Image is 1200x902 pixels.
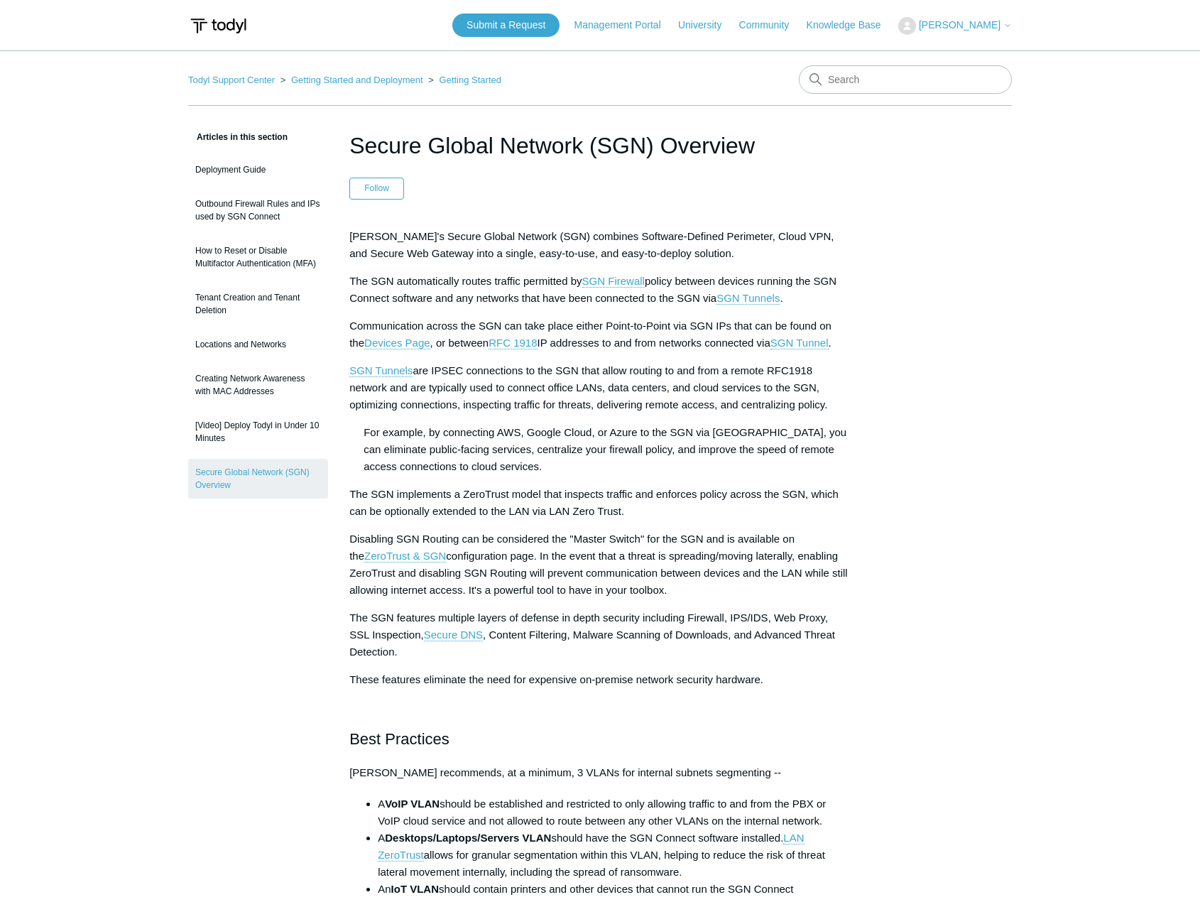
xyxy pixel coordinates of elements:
[574,18,675,33] a: Management Portal
[349,364,413,377] a: SGN Tunnels
[378,832,804,861] span: LAN ZeroTrust
[349,730,449,748] span: Best Practices
[538,337,770,349] span: IP addresses to and from networks connected via
[489,337,537,349] a: RFC 1918
[898,17,1012,35] button: [PERSON_NAME]
[349,629,835,658] span: , Content Filtering, Malware Scanning of Downloads, and Advanced Threat Detection.
[188,412,328,452] a: [Video] Deploy Todyl in Under 10 Minutes
[188,365,328,405] a: Creating Network Awareness with MAC Addresses
[582,275,645,288] a: SGN Firewall
[349,275,836,304] span: policy between devices running the SGN Connect software and any networks that have been connected...
[188,237,328,277] a: How to Reset or Disable Multifactor Authentication (MFA)
[385,798,440,810] strong: VoIP VLAN
[716,292,780,304] span: SGN Tunnels
[364,550,446,563] a: ZeroTrust & SGN
[425,75,501,85] li: Getting Started
[678,18,736,33] a: University
[188,284,328,324] a: Tenant Creation and Tenant Deletion
[349,533,795,562] span: Disabling SGN Routing can be considered the "Master Switch" for the SGN and is available on the
[349,230,834,259] span: [PERSON_NAME]'s Secure Global Network (SGN) combines Software-Defined Perimeter, Cloud VPN, and S...
[349,612,828,641] span: The SGN features multiple layers of defense in depth security including Firewall, IPS/IDS, Web Pr...
[188,156,328,183] a: Deployment Guide
[278,75,426,85] li: Getting Started and Deployment
[430,337,489,349] span: , or between
[919,19,1000,31] span: [PERSON_NAME]
[349,673,763,685] span: These features eliminate the need for expensive on-premise network security hardware.
[452,13,560,37] a: Submit a Request
[364,426,846,472] span: For example, by connecting AWS, Google Cloud, or Azure to the SGN via [GEOGRAPHIC_DATA], you can ...
[188,190,328,230] a: Outbound Firewall Rules and IPs used by SGN Connect
[378,830,851,881] li: A should have the SGN Connect software installed.
[188,13,249,39] img: Todyl Support Center Help Center home page
[770,337,829,349] a: SGN Tunnel
[829,337,831,349] span: .
[391,883,440,895] strong: IoT VLAN
[188,75,275,85] a: Todyl Support Center
[349,488,839,517] span: The SGN implements a ZeroTrust model that inspects traffic and enforces policy across the SGN, wh...
[807,18,895,33] a: Knowledge Base
[188,75,278,85] li: Todyl Support Center
[440,75,501,85] a: Getting Started
[378,832,804,862] a: LAN ZeroTrust
[739,18,804,33] a: Community
[385,832,551,844] strong: Desktops/Laptops/Servers VLAN
[424,629,483,641] span: Secure DNS
[349,766,781,778] span: [PERSON_NAME] recommends, at a minimum, 3 VLANs for internal subnets segmenting --
[349,364,413,376] span: SGN Tunnels
[780,292,782,304] span: .
[349,320,831,349] span: Communication across the SGN can take place either Point-to-Point via SGN IPs that can be found o...
[188,331,328,358] a: Locations and Networks
[378,798,826,827] span: A should be established and restricted to only allowing traffic to and from the PBX or VoIP cloud...
[378,849,825,878] span: allows for granular segmentation within this VLAN, helping to reduce the risk of threat lateral m...
[349,275,582,287] span: The SGN automatically routes traffic permitted by
[349,178,404,199] button: Follow Article
[799,65,1012,94] input: Search
[364,337,430,349] a: Devices Page
[188,459,328,499] a: Secure Global Network (SGN) Overview
[349,129,851,163] h1: Secure Global Network (SGN) Overview
[349,364,827,411] span: are IPSEC connections to the SGN that allow routing to and from a remote RFC1918 network and are ...
[188,132,288,142] span: Articles in this section
[424,629,483,641] a: Secure DNS
[716,292,780,305] a: SGN Tunnels
[291,75,423,85] a: Getting Started and Deployment
[349,550,847,596] span: configuration page. In the event that a threat is spreading/moving laterally, enabling ZeroTrust ...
